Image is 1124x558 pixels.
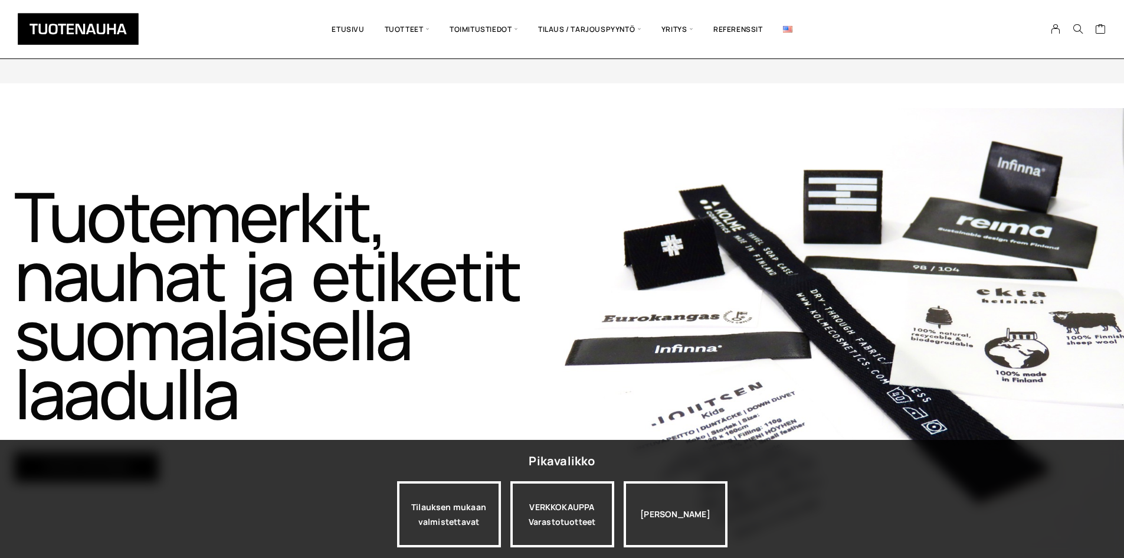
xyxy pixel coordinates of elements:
[651,9,703,50] span: Yritys
[510,481,614,547] div: VERKKOKAUPPA Varastotuotteet
[397,481,501,547] a: Tilauksen mukaan valmistettavat
[322,9,374,50] a: Etusivu
[1044,24,1067,34] a: My Account
[783,26,792,32] img: English
[1095,23,1106,37] a: Cart
[624,481,728,547] div: [PERSON_NAME]
[440,9,528,50] span: Toimitustiedot
[510,481,614,547] a: VERKKOKAUPPAVarastotuotteet
[703,9,773,50] a: Referenssit
[528,9,651,50] span: Tilaus / Tarjouspyyntö
[18,13,139,45] img: Tuotenauha Oy
[14,187,560,423] h1: Tuotemerkit, nauhat ja etiketit suomalaisella laadulla​
[375,9,440,50] span: Tuotteet
[1067,24,1089,34] button: Search
[529,451,595,472] div: Pikavalikko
